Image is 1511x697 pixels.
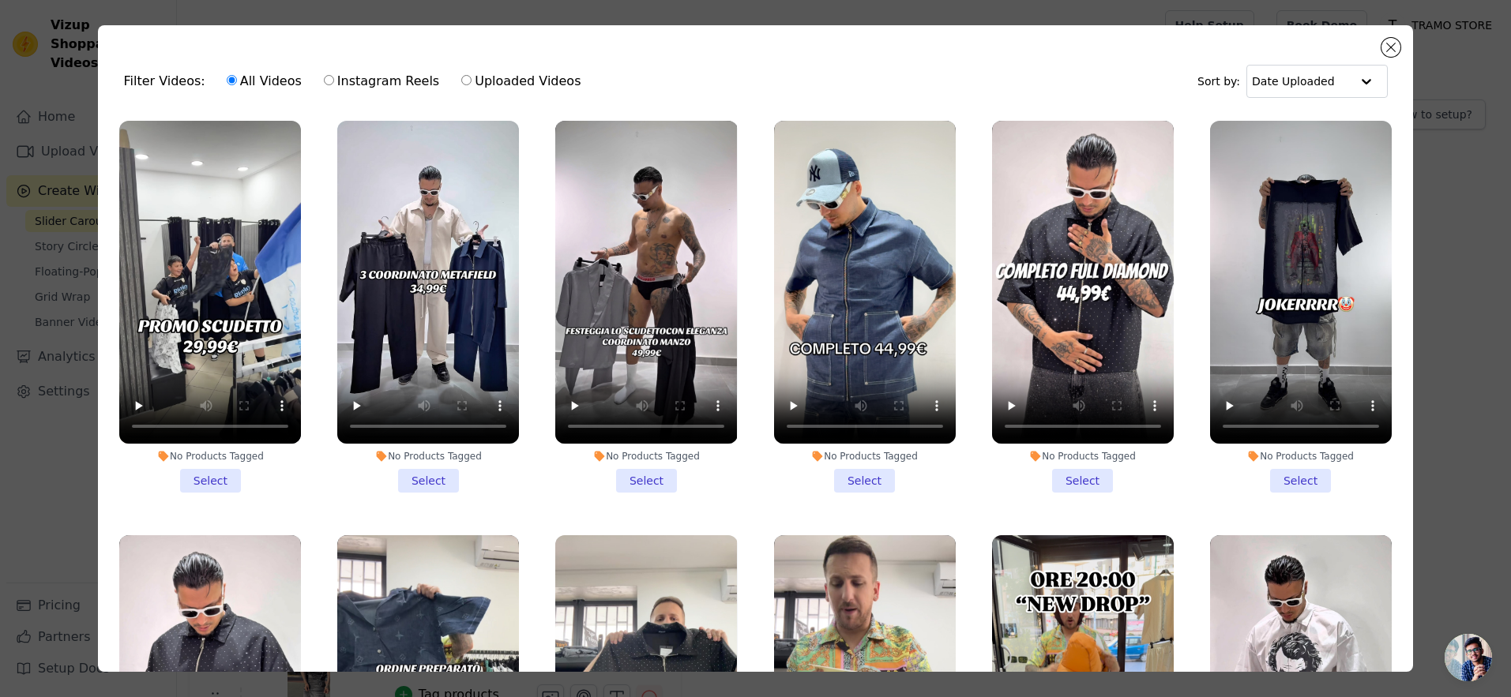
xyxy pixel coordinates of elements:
[123,63,589,99] div: Filter Videos:
[992,450,1174,463] div: No Products Tagged
[555,450,737,463] div: No Products Tagged
[1197,65,1388,98] div: Sort by:
[1445,634,1492,681] a: Aprire la chat
[774,450,956,463] div: No Products Tagged
[460,71,581,92] label: Uploaded Videos
[1381,38,1400,57] button: Close modal
[323,71,440,92] label: Instagram Reels
[226,71,303,92] label: All Videos
[1210,450,1392,463] div: No Products Tagged
[119,450,301,463] div: No Products Tagged
[337,450,519,463] div: No Products Tagged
